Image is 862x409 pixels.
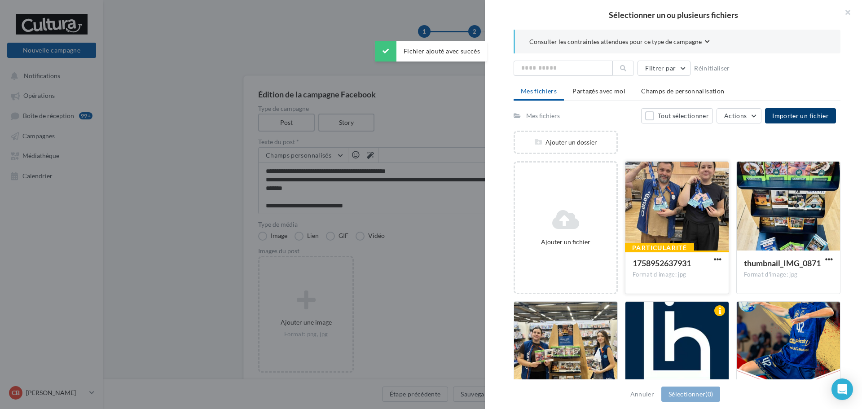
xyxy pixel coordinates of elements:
span: thumbnail_IMG_0871 [744,258,821,268]
h2: Sélectionner un ou plusieurs fichiers [499,11,848,19]
div: Ajouter un dossier [515,138,616,147]
span: Consulter les contraintes attendues pour ce type de campagne [529,37,702,46]
button: Filtrer par [638,61,690,76]
button: Annuler [627,389,658,400]
button: Importer un fichier [765,108,836,123]
button: Consulter les contraintes attendues pour ce type de campagne [529,37,710,48]
span: 1758952637931 [633,258,691,268]
span: Partagés avec moi [572,87,625,95]
span: (0) [705,390,713,398]
div: Open Intercom Messenger [831,378,853,400]
button: Sélectionner(0) [661,387,720,402]
div: Mes fichiers [526,111,560,120]
div: Fichier ajouté avec succès [375,41,487,62]
span: Mes fichiers [521,87,557,95]
button: Tout sélectionner [641,108,713,123]
button: Réinitialiser [690,63,734,74]
button: Actions [717,108,761,123]
div: Particularité [625,243,694,253]
span: Importer un fichier [772,112,829,119]
div: Ajouter un fichier [519,237,613,246]
div: Format d'image: jpg [744,271,833,279]
span: Actions [724,112,747,119]
div: Format d'image: jpg [633,271,721,279]
span: Champs de personnalisation [641,87,724,95]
